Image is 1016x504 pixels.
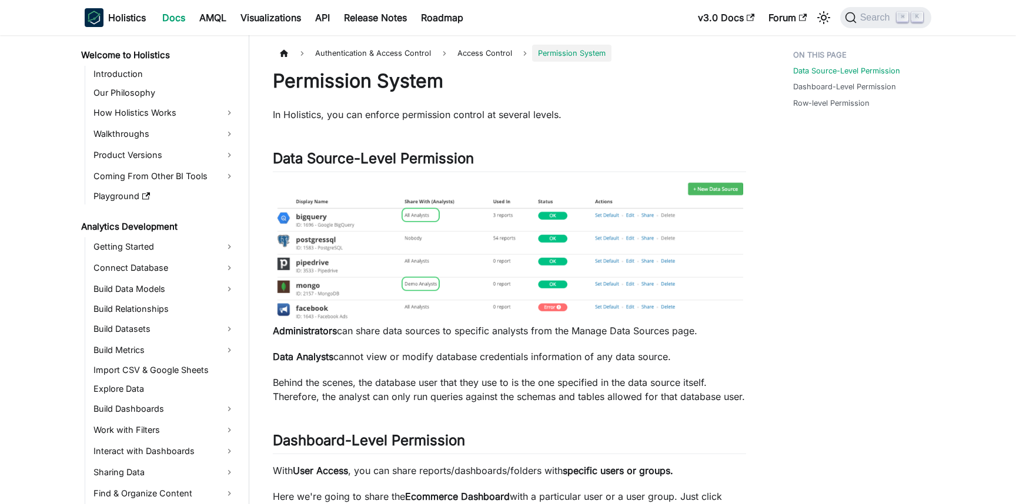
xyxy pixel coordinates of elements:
a: AMQL [192,8,233,27]
a: Introduction [90,66,239,82]
b: Holistics [108,11,146,25]
strong: User Access [293,465,348,476]
nav: Docs sidebar [73,35,249,504]
a: Build Metrics [90,341,239,359]
a: Dashboard-Level Permission [793,81,896,92]
a: Row-level Permission [793,98,870,109]
a: API [308,8,337,27]
span: Access Control [457,49,512,58]
a: Roadmap [414,8,470,27]
a: Build Relationships [90,301,239,317]
strong: Administrators [273,325,337,337]
p: With , you can share reports/dashboards/folders with [273,463,746,478]
a: Data Source-Level Permission [793,65,900,76]
a: Analytics Development [78,219,239,235]
button: Switch between dark and light mode (currently light mode) [814,8,833,27]
a: Walkthroughs [90,125,239,143]
p: In Holistics, you can enforce permission control at several levels. [273,107,746,122]
p: Behind the scenes, the database user that they use to is the one specified in the data source its... [273,375,746,404]
span: Search [857,12,897,23]
a: Access Control [452,45,518,62]
a: HolisticsHolistics [85,8,146,27]
a: Release Notes [337,8,414,27]
a: Our Philosophy [90,85,239,101]
a: Getting Started [90,237,239,256]
p: cannot view or modify database credentials information of any data source. [273,350,746,364]
strong: specific users or groups. [563,465,673,476]
a: Build Data Models [90,280,239,298]
kbd: K [911,12,923,22]
a: Interact with Dashboards [90,442,239,461]
span: Permission System [532,45,611,62]
h1: Permission System [273,69,746,93]
a: How Holistics Works [90,103,239,122]
a: Import CSV & Google Sheets [90,362,239,378]
strong: Ecommerce Dashboard [405,490,510,502]
a: v3.0 Docs [691,8,761,27]
a: Visualizations [233,8,308,27]
nav: Breadcrumbs [273,45,746,62]
a: Home page [273,45,295,62]
a: Welcome to Holistics [78,47,239,63]
a: Coming From Other BI Tools [90,167,239,186]
img: Holistics [85,8,103,27]
a: Forum [761,8,814,27]
a: Product Versions [90,146,239,164]
button: Search (Command+K) [840,7,931,28]
strong: Data Analysts [273,351,333,362]
h2: Dashboard-Level Permission [273,432,746,454]
a: Sharing Data [90,463,239,482]
a: Playground [90,188,239,204]
a: Explore Data [90,381,239,397]
a: Docs [155,8,192,27]
h2: Data Source-Level Permission [273,150,746,172]
a: Connect Database [90,258,239,277]
a: Work with Filters [90,421,239,439]
a: Build Dashboards [90,399,239,418]
p: can share data sources to specific analysts from the Manage Data Sources page. [273,324,746,338]
kbd: ⌘ [897,12,908,22]
span: Authentication & Access Control [309,45,437,62]
a: Build Datasets [90,320,239,338]
a: Find & Organize Content [90,484,239,503]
